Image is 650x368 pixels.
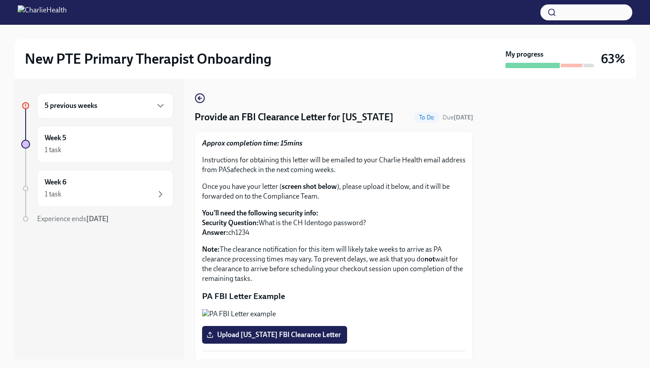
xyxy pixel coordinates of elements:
[424,255,435,263] strong: not
[202,245,466,284] p: The clearance notification for this item will likely take weeks to arrive as PA clearance process...
[454,114,473,121] strong: [DATE]
[282,182,337,191] strong: screen shot below
[505,50,543,59] strong: My progress
[21,126,173,163] a: Week 51 task
[86,215,109,223] strong: [DATE]
[208,330,341,339] span: Upload [US_STATE] FBI Clearance Letter
[443,113,473,122] span: October 23rd, 2025 08:00
[202,228,228,237] strong: Answer:
[21,170,173,207] a: Week 61 task
[443,114,473,121] span: Due
[202,209,318,217] strong: You'll need the following security info:
[202,182,466,201] p: Once you have your letter ( ), please upload it below, and it will be forwarded on to the Complia...
[45,189,61,199] div: 1 task
[37,215,109,223] span: Experience ends
[202,291,466,302] p: PA FBI Letter Example
[45,177,66,187] h6: Week 6
[37,93,173,119] div: 5 previous weeks
[195,111,394,124] h4: Provide an FBI Clearance Letter for [US_STATE]
[25,50,271,68] h2: New PTE Primary Therapist Onboarding
[601,51,625,67] h3: 63%
[202,326,347,344] label: Upload [US_STATE] FBI Clearance Letter
[18,5,67,19] img: CharlieHealth
[45,145,61,155] div: 1 task
[202,208,466,238] p: What is the CH Identogo password? ch1234
[202,155,466,175] p: Instructions for obtaining this letter will be emailed to your Charlie Health email address from ...
[45,101,97,111] h6: 5 previous weeks
[45,133,66,143] h6: Week 5
[414,114,439,121] span: To Do
[202,139,302,147] strong: Approx completion time: 15mins
[202,218,259,227] strong: Security Question:
[202,309,466,319] button: Zoom image
[202,245,220,253] strong: Note:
